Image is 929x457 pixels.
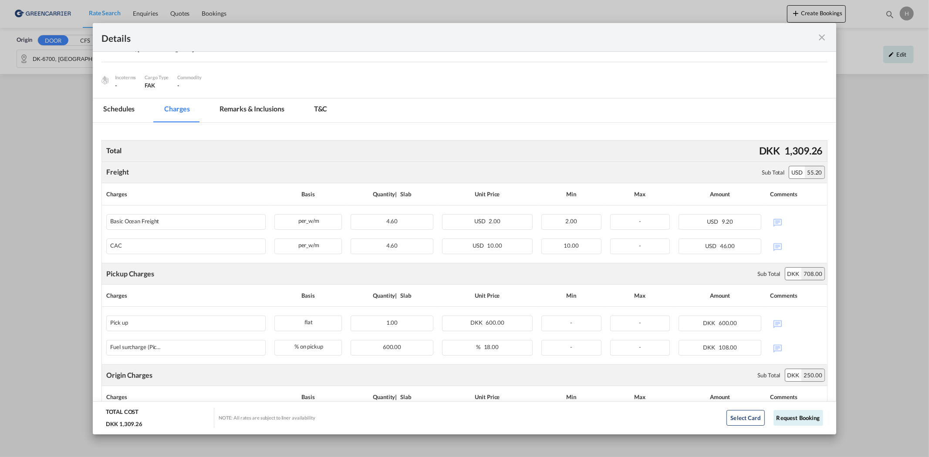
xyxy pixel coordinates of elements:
div: Sub Total [762,168,784,176]
span: - [177,82,179,89]
div: Basis [274,390,342,403]
span: - [639,242,641,249]
img: cargo.png [100,75,110,85]
div: No Comments Available [770,214,822,229]
button: Request Booking [774,410,823,426]
div: Quantity | Slab [351,289,433,302]
div: Max [610,390,670,403]
button: Select Card [726,410,765,426]
div: NOTE: All rates are subject to liner availability [219,414,315,421]
span: USD [705,242,719,249]
div: CAC [110,242,122,249]
div: DKK [785,268,802,280]
div: Min [541,289,601,302]
span: - [639,218,641,225]
span: USD [474,218,488,225]
div: Max [610,188,670,201]
div: Sub Total [757,371,780,379]
div: 708.00 [801,268,824,280]
md-dialog: Pickup Door ... [93,23,836,434]
div: Min [541,390,601,403]
span: 10.00 [487,242,503,249]
div: DKK [757,141,783,160]
span: DKK [470,319,485,326]
span: 2.00 [489,218,501,225]
span: % [476,343,483,350]
span: - [639,343,641,350]
div: Fuel surcharge (Pick up) [110,344,162,350]
div: Unit Price [442,390,533,403]
div: TOTAL COST [106,408,139,420]
div: Min [541,188,601,201]
div: 55.20 [805,166,824,178]
span: 10.00 [564,242,579,249]
div: Amount [679,188,761,201]
md-tab-item: Schedules [93,98,145,122]
div: per_w/m [275,239,341,250]
div: Quantity | Slab [351,188,433,201]
div: % on pickup [275,340,341,351]
div: - [115,81,136,89]
span: USD [473,242,486,249]
div: Charges [106,188,265,201]
div: DKK 1,309.26 [106,420,142,428]
th: Comments [766,386,827,408]
span: 600.00 [719,319,737,326]
div: per_w/m [275,215,341,225]
span: 9.20 [722,218,733,225]
div: flat [275,316,341,327]
div: Charges [106,390,265,403]
span: 4.60 [386,242,398,249]
div: Basis [274,289,342,302]
div: Charges [106,289,265,302]
md-icon: icon-close fg-AAA8AD m-0 cursor [817,32,828,43]
div: 1,309.26 [782,141,824,160]
md-tab-item: Remarks & Inclusions [209,98,295,122]
div: No Comments Available [770,239,822,254]
div: Total [104,144,124,158]
span: - [570,343,572,350]
div: Pickup Charges [106,269,154,279]
span: 600.00 [383,343,401,350]
div: DKK [785,369,802,381]
md-pagination-wrapper: Use the left and right arrow keys to navigate between tabs [93,98,346,122]
span: 1.00 [386,319,398,326]
div: USD [789,166,805,178]
div: Sub Total [757,270,780,278]
div: No Comments Available [770,340,822,355]
div: Basis [274,188,342,201]
div: Amount [679,289,761,302]
span: - [639,319,641,326]
div: 250.00 [801,369,824,381]
span: USD [707,218,720,225]
span: 4.60 [386,218,398,225]
span: 18.00 [484,343,499,350]
div: Basic Ocean Freight [110,218,159,225]
div: Cargo Type [145,74,169,81]
div: Quantity | Slab [351,390,433,403]
div: Amount [679,390,761,403]
span: DKK [703,319,717,326]
span: 46.00 [720,242,735,249]
span: - [570,319,572,326]
div: Unit Price [442,188,533,201]
span: DKK [703,344,717,351]
th: Comments [766,285,827,307]
div: Freight [106,167,128,177]
div: No Comments Available [770,316,822,331]
md-tab-item: T&C [304,98,338,122]
div: Commodity [177,74,201,81]
div: Pick up [110,319,128,326]
div: Origin Charges [106,370,152,380]
div: Incoterms [115,74,136,81]
span: 600.00 [486,319,504,326]
span: 108.00 [719,344,737,351]
md-tab-item: Charges [154,98,200,122]
div: FAK [145,81,169,89]
div: Max [610,289,670,302]
th: Comments [766,183,827,205]
span: 2.00 [565,218,577,225]
div: Details [101,32,755,43]
div: Unit Price [442,289,533,302]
